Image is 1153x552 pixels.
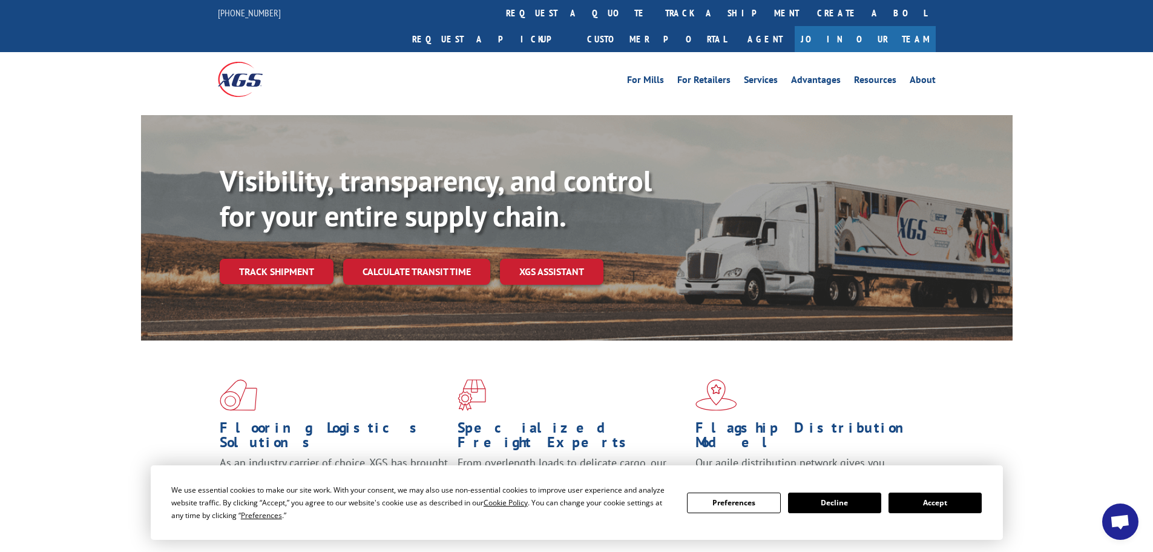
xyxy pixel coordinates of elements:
[695,421,924,456] h1: Flagship Distribution Model
[500,259,603,285] a: XGS ASSISTANT
[889,493,982,513] button: Accept
[795,26,936,52] a: Join Our Team
[458,421,686,456] h1: Specialized Freight Experts
[458,379,486,411] img: xgs-icon-focused-on-flooring-red
[854,75,896,88] a: Resources
[220,259,333,284] a: Track shipment
[735,26,795,52] a: Agent
[627,75,664,88] a: For Mills
[788,493,881,513] button: Decline
[695,379,737,411] img: xgs-icon-flagship-distribution-model-red
[220,456,448,499] span: As an industry carrier of choice, XGS has brought innovation and dedication to flooring logistics...
[744,75,778,88] a: Services
[578,26,735,52] a: Customer Portal
[910,75,936,88] a: About
[241,510,282,520] span: Preferences
[343,259,490,285] a: Calculate transit time
[220,421,448,456] h1: Flooring Logistics Solutions
[695,456,918,484] span: Our agile distribution network gives you nationwide inventory management on demand.
[403,26,578,52] a: Request a pickup
[687,493,780,513] button: Preferences
[151,465,1003,540] div: Cookie Consent Prompt
[791,75,841,88] a: Advantages
[171,484,672,522] div: We use essential cookies to make our site work. With your consent, we may also use non-essential ...
[677,75,731,88] a: For Retailers
[218,7,281,19] a: [PHONE_NUMBER]
[1102,504,1138,540] div: Open chat
[484,497,528,508] span: Cookie Policy
[220,379,257,411] img: xgs-icon-total-supply-chain-intelligence-red
[220,162,652,234] b: Visibility, transparency, and control for your entire supply chain.
[458,456,686,510] p: From overlength loads to delicate cargo, our experienced staff knows the best way to move your fr...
